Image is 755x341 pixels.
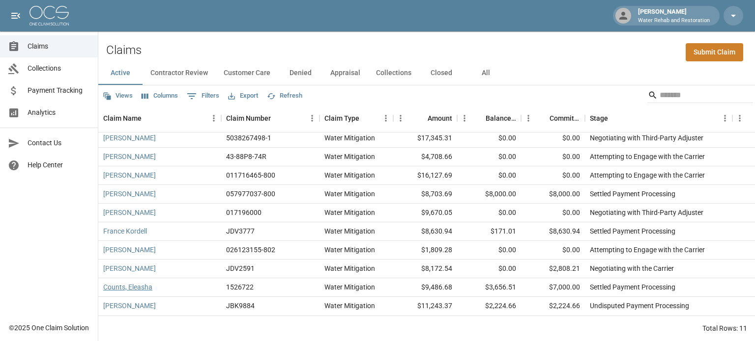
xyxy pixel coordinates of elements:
[206,111,221,126] button: Menu
[521,148,585,166] div: $0.00
[457,129,521,148] div: $0.00
[226,245,275,255] div: 026123155-802
[226,282,254,292] div: 1526722
[585,105,732,132] div: Stage
[368,61,419,85] button: Collections
[226,133,271,143] div: 5038267498-1
[457,105,521,132] div: Balance Due
[521,241,585,260] div: $0.00
[457,278,521,297] div: $3,656.51
[226,226,255,236] div: JDV3777
[472,111,486,125] button: Sort
[324,263,375,273] div: Water Mitigation
[226,170,275,180] div: 011716465-800
[393,129,457,148] div: $17,345.31
[393,105,457,132] div: Amount
[590,152,705,161] div: Attempting to Engage with the Carrier
[457,111,472,126] button: Menu
[226,301,255,311] div: JBK9884
[226,88,261,104] button: Export
[414,111,428,125] button: Sort
[648,87,753,105] div: Search
[324,282,375,292] div: Water Mitigation
[216,61,278,85] button: Customer Care
[550,105,580,132] div: Committed Amount
[103,133,156,143] a: [PERSON_NAME]
[322,61,368,85] button: Appraisal
[393,204,457,222] div: $9,670.05
[521,204,585,222] div: $0.00
[393,148,457,166] div: $4,708.66
[521,260,585,278] div: $2,808.21
[457,222,521,241] div: $171.01
[590,226,675,236] div: Settled Payment Processing
[608,111,622,125] button: Sort
[103,105,142,132] div: Claim Name
[590,208,703,217] div: Negotiating with Third-Party Adjuster
[428,105,452,132] div: Amount
[103,208,156,217] a: [PERSON_NAME]
[686,43,743,61] a: Submit Claim
[457,241,521,260] div: $0.00
[28,107,90,118] span: Analytics
[226,152,266,161] div: 43-88P8-74R
[590,133,703,143] div: Negotiating with Third-Party Adjuster
[393,260,457,278] div: $8,172.54
[324,189,375,199] div: Water Mitigation
[103,170,156,180] a: [PERSON_NAME]
[139,88,180,104] button: Select columns
[393,297,457,315] div: $11,243.37
[590,263,674,273] div: Negotiating with the Carrier
[98,105,221,132] div: Claim Name
[590,105,608,132] div: Stage
[324,245,375,255] div: Water Mitigation
[590,301,689,311] div: Undisputed Payment Processing
[393,241,457,260] div: $1,809.28
[324,133,375,143] div: Water Mitigation
[28,41,90,52] span: Claims
[28,85,90,96] span: Payment Tracking
[457,297,521,315] div: $2,224.66
[28,160,90,170] span: Help Center
[6,6,26,26] button: open drawer
[638,17,710,25] p: Water Rehab and Restoration
[103,301,156,311] a: [PERSON_NAME]
[28,138,90,148] span: Contact Us
[226,189,275,199] div: 057977037-800
[142,111,155,125] button: Sort
[98,61,143,85] button: Active
[702,323,747,333] div: Total Rows: 11
[393,278,457,297] div: $9,486.68
[457,204,521,222] div: $0.00
[393,111,408,126] button: Menu
[264,88,305,104] button: Refresh
[521,222,585,241] div: $8,630.94
[324,301,375,311] div: Water Mitigation
[324,170,375,180] div: Water Mitigation
[324,152,375,161] div: Water Mitigation
[536,111,550,125] button: Sort
[359,111,373,125] button: Sort
[393,166,457,185] div: $16,127.69
[324,208,375,217] div: Water Mitigation
[590,170,705,180] div: Attempting to Engage with the Carrier
[590,282,675,292] div: Settled Payment Processing
[457,260,521,278] div: $0.00
[226,263,255,273] div: JDV2591
[143,61,216,85] button: Contractor Review
[378,111,393,126] button: Menu
[457,185,521,204] div: $8,000.00
[226,105,271,132] div: Claim Number
[393,222,457,241] div: $8,630.94
[521,166,585,185] div: $0.00
[98,61,755,85] div: dynamic tabs
[103,189,156,199] a: [PERSON_NAME]
[106,43,142,57] h2: Claims
[324,226,375,236] div: Water Mitigation
[271,111,285,125] button: Sort
[521,185,585,204] div: $8,000.00
[100,88,135,104] button: Views
[521,278,585,297] div: $7,000.00
[718,111,732,126] button: Menu
[486,105,516,132] div: Balance Due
